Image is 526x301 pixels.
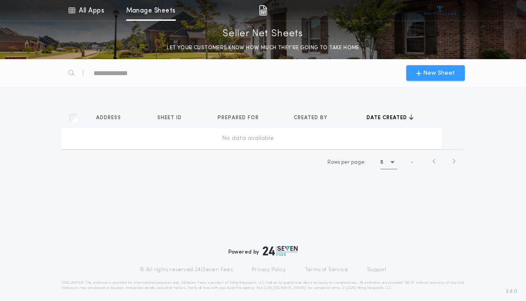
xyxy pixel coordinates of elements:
button: Sheet ID [157,114,188,122]
p: LET YOUR CUSTOMERS KNOW HOW MUCH THEY’RE GOING TO TAKE HOME [167,44,359,52]
span: Rows per page: [327,160,366,165]
a: Privacy Policy [252,266,286,273]
span: Date created [367,114,409,121]
p: Seller Net Sheets [223,27,303,41]
span: 3.8.0 [506,288,517,295]
a: [URL][DOMAIN_NAME] [264,286,306,290]
a: Terms of Service [305,266,348,273]
span: Sheet ID [157,114,184,121]
div: Powered by [228,246,298,256]
a: Support [367,266,386,273]
span: Prepared for [218,114,261,121]
span: Created by [294,114,329,121]
button: 5 [380,155,397,169]
span: - [411,158,413,166]
h1: 5 [380,158,383,167]
img: img [259,5,267,16]
button: Address [96,114,128,122]
button: Created by [294,114,334,122]
button: Date created [367,114,414,122]
img: vs-icon [424,6,456,15]
p: © All rights reserved. 24|Seven Fees [140,266,233,273]
span: Address [96,114,123,121]
img: logo [263,246,298,256]
div: No data available [65,134,431,143]
button: New Sheet [406,65,465,81]
p: DISCLAIMER: This estimate is provided for informational purposes only. 24|Seven Fees, a product o... [62,280,465,291]
span: New Sheet [423,69,455,78]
